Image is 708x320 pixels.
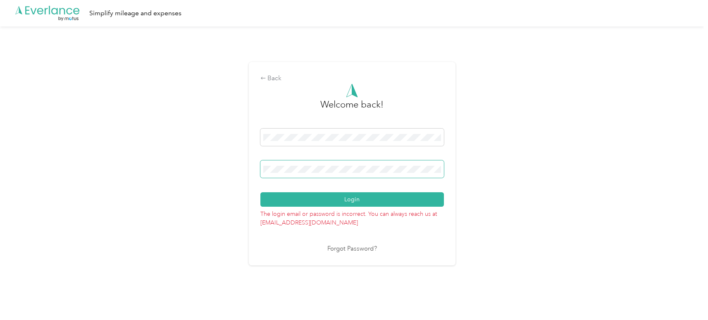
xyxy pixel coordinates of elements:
[260,192,444,207] button: Login
[260,207,444,227] p: The login email or password is incorrect. You can always reach us at [EMAIL_ADDRESS][DOMAIN_NAME]
[662,274,708,320] iframe: Everlance-gr Chat Button Frame
[320,98,384,120] h3: greeting
[327,244,377,254] a: Forgot Password?
[260,74,444,84] div: Back
[89,8,181,19] div: Simplify mileage and expenses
